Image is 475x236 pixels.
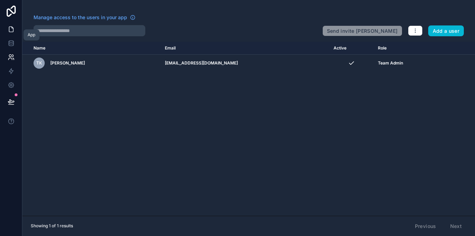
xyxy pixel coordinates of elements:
div: App [28,32,35,38]
th: Active [329,42,373,55]
td: [EMAIL_ADDRESS][DOMAIN_NAME] [161,55,329,72]
th: Email [161,42,329,55]
th: Name [22,42,161,55]
span: Showing 1 of 1 results [31,223,73,229]
span: TK [36,60,42,66]
span: [PERSON_NAME] [50,60,85,66]
a: Manage access to the users in your app [34,14,136,21]
span: Manage access to the users in your app [34,14,127,21]
button: Add a user [428,25,464,37]
div: scrollable content [22,42,475,216]
span: Team Admin [378,60,403,66]
th: Role [374,42,443,55]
